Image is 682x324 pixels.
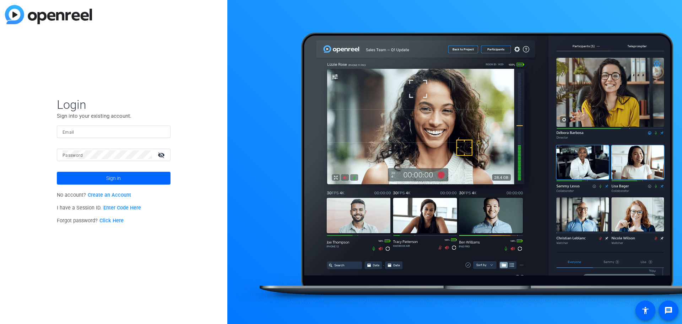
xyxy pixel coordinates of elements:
a: Enter Code Here [103,205,141,211]
mat-icon: visibility_off [153,150,170,160]
mat-label: Email [63,130,74,135]
img: blue-gradient.svg [5,5,92,24]
a: Click Here [99,218,124,224]
button: Sign in [57,172,170,185]
span: Forgot password? [57,218,124,224]
mat-label: Password [63,153,83,158]
span: I have a Session ID. [57,205,141,211]
p: Sign into your existing account. [57,112,170,120]
input: Enter Email Address [63,127,165,136]
mat-icon: accessibility [641,306,650,315]
span: Sign in [106,169,121,187]
mat-icon: message [664,306,673,315]
span: Login [57,97,170,112]
span: No account? [57,192,131,198]
a: Create an Account [88,192,131,198]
